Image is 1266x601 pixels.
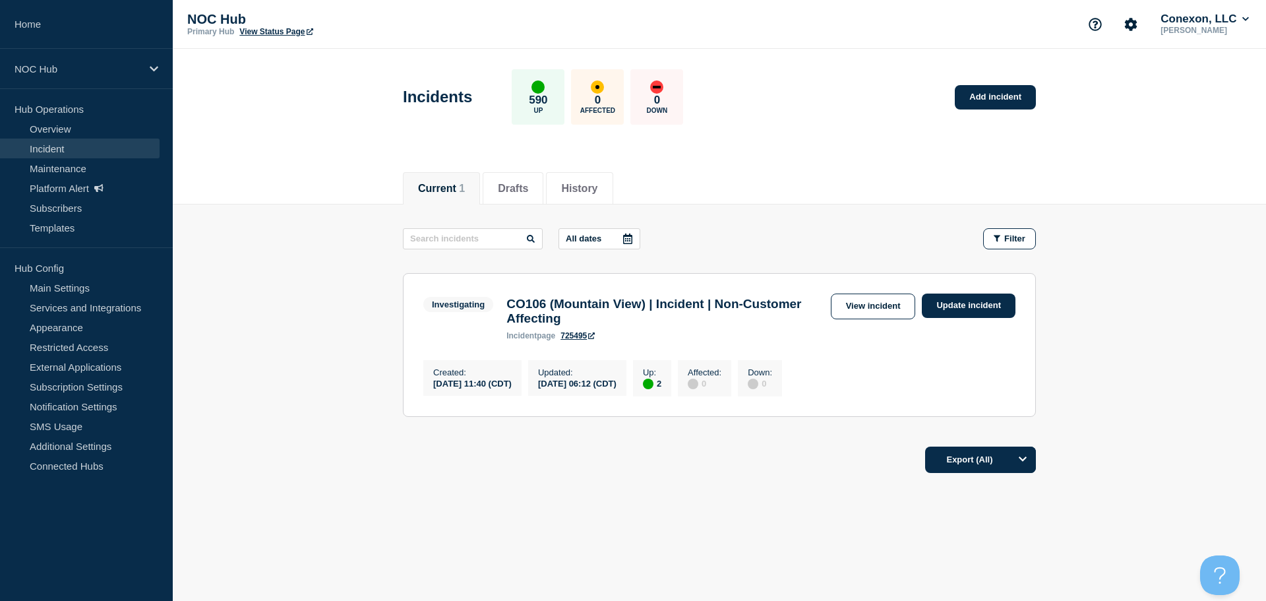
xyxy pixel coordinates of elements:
button: Support [1081,11,1109,38]
p: NOC Hub [187,12,451,27]
div: up [531,80,545,94]
p: Affected : [688,367,721,377]
div: down [650,80,663,94]
p: Updated : [538,367,617,377]
span: Investigating [423,297,493,312]
button: Conexon, LLC [1158,13,1251,26]
div: up [643,379,653,389]
div: 0 [748,377,772,389]
p: 0 [654,94,660,107]
h3: CO106 (Mountain View) | Incident | Non-Customer Affecting [506,297,824,326]
button: History [561,183,597,195]
div: 0 [688,377,721,389]
p: NOC Hub [15,63,141,75]
button: Drafts [498,183,528,195]
button: Options [1010,447,1036,473]
p: 0 [595,94,601,107]
p: Primary Hub [187,27,234,36]
p: Down : [748,367,772,377]
p: 590 [529,94,547,107]
a: Add incident [955,85,1036,110]
iframe: Help Scout Beacon - Open [1200,555,1240,595]
a: View incident [831,294,916,319]
p: Created : [433,367,512,377]
button: Filter [983,228,1036,249]
p: Up : [643,367,661,377]
span: Filter [1004,234,1025,243]
p: Down [647,107,668,114]
div: 2 [643,377,661,389]
h1: Incidents [403,88,472,106]
button: Export (All) [925,447,1036,473]
span: 1 [459,183,465,194]
button: Current 1 [418,183,465,195]
a: View Status Page [239,27,313,36]
button: Account settings [1117,11,1145,38]
p: All dates [566,234,601,243]
p: Up [533,107,543,114]
div: [DATE] 11:40 (CDT) [433,377,512,389]
div: disabled [688,379,698,389]
button: All dates [558,228,640,249]
div: disabled [748,379,758,389]
div: [DATE] 06:12 (CDT) [538,377,617,389]
div: affected [591,80,604,94]
a: 725495 [560,331,595,340]
a: Update incident [922,294,1015,318]
input: Search incidents [403,228,543,249]
p: page [506,331,555,340]
span: incident [506,331,537,340]
p: Affected [580,107,615,114]
p: [PERSON_NAME] [1158,26,1251,35]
